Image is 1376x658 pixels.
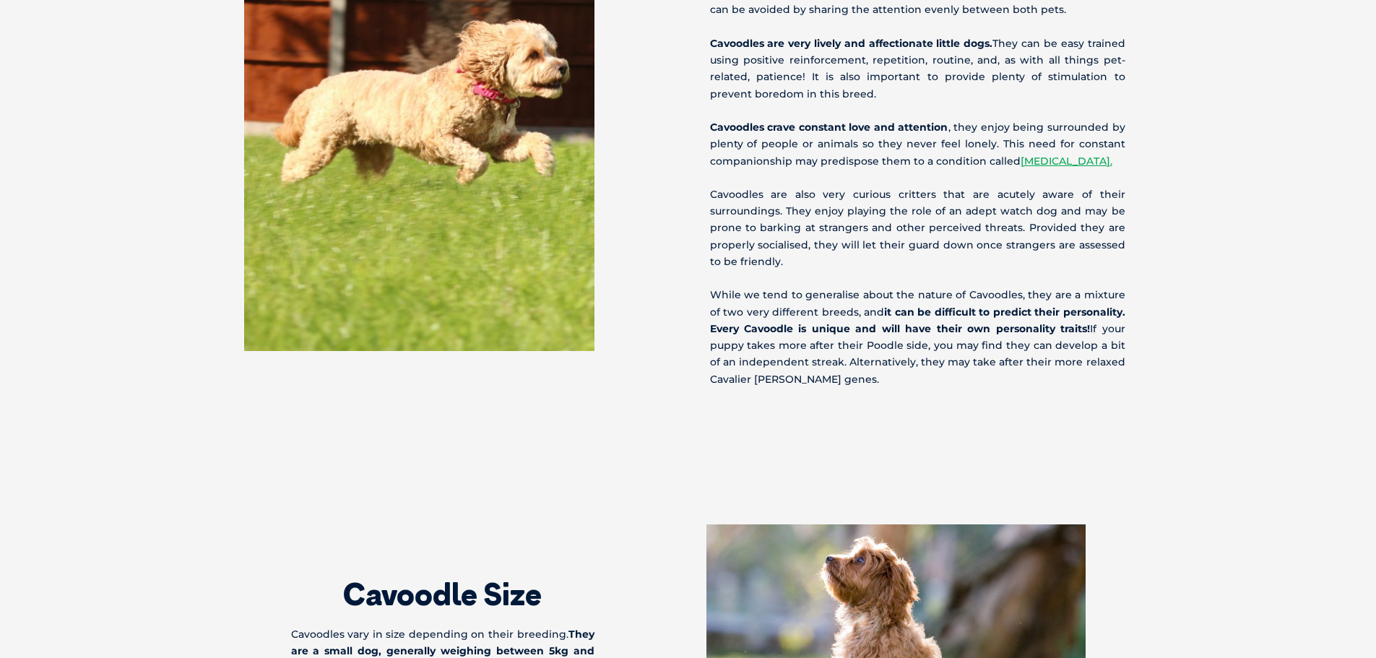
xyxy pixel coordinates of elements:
[710,287,1125,387] p: While we tend to generalise about the nature of Cavoodles, they are a mixture of two very differe...
[710,121,948,134] strong: Cavoodles crave constant love and attention
[710,119,1125,170] p: , they enjoy being surrounded by plenty of people or animals so they never feel lonely. This need...
[710,37,993,50] strong: Cavoodles are very lively and affectionate little dogs.
[710,306,1125,335] strong: it can be difficult to predict their personality. Every Cavoodle is unique and will have their ow...
[291,579,594,610] h2: Cavoodle Size
[710,35,1125,103] p: They can be easy trained using positive reinforcement, repetition, routine, and, as with all thin...
[710,186,1125,270] p: Cavoodles are also very curious critters that are acutely aware of their surroundings. They enjoy...
[1021,155,1112,168] a: [MEDICAL_DATA].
